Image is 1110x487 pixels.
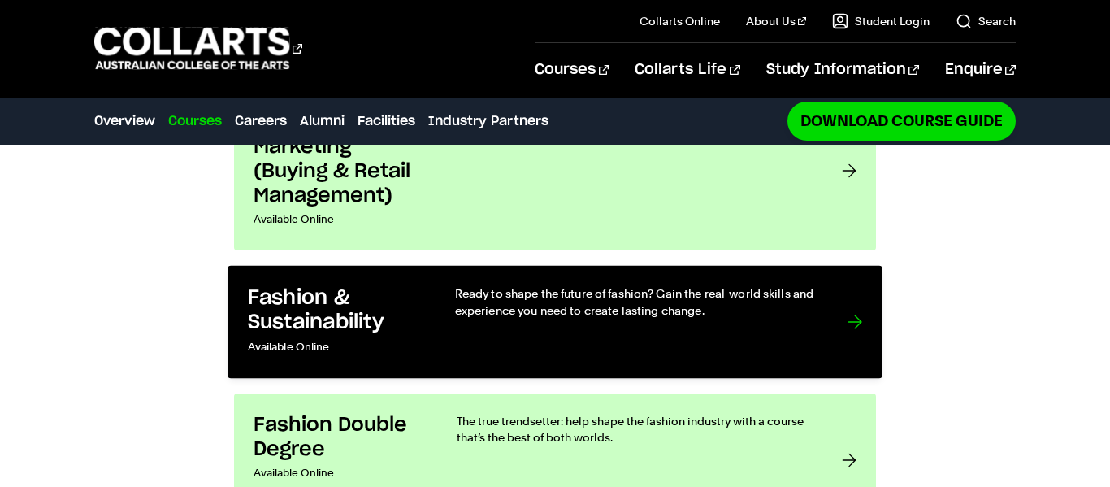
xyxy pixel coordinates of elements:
[832,13,930,29] a: Student Login
[787,102,1016,140] a: Download Course Guide
[94,25,302,72] div: Go to homepage
[168,111,222,131] a: Courses
[640,13,720,29] a: Collarts Online
[254,462,424,485] p: Available Online
[535,43,609,97] a: Courses
[635,43,739,97] a: Collarts Life
[358,111,415,131] a: Facilities
[746,13,806,29] a: About Us
[766,43,919,97] a: Study Information
[235,111,287,131] a: Careers
[248,335,422,359] p: Available Online
[956,13,1016,29] a: Search
[300,111,345,131] a: Alumni
[254,208,424,231] p: Available Online
[428,111,548,131] a: Industry Partners
[234,91,876,250] a: Fashion Marketing (Buying & Retail Management) Available Online Learn what to look for in the wor...
[455,285,815,319] p: Ready to shape the future of fashion? Gain the real-world skills and experience you need to creat...
[94,111,155,131] a: Overview
[457,413,809,446] p: The true trendsetter: help shape the fashion industry with a course that’s the best of both worlds.
[228,266,882,379] a: Fashion & Sustainability Available Online Ready to shape the future of fashion? Gain the real-wor...
[248,285,422,335] h3: Fashion & Sustainability
[945,43,1016,97] a: Enquire
[254,111,424,208] h3: Fashion Marketing (Buying & Retail Management)
[254,413,424,462] h3: Fashion Double Degree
